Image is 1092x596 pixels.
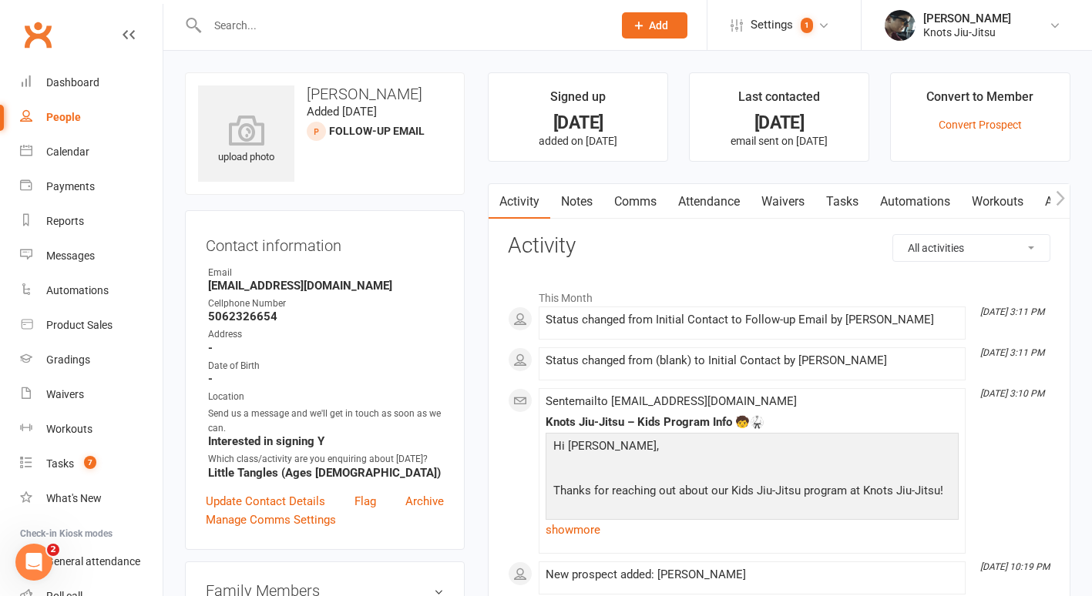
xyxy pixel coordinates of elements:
p: Thanks for reaching out about our Kids Jiu-Jitsu program at Knots Jiu-Jitsu! [549,481,955,504]
div: Location [208,390,444,404]
a: Manage Comms Settings [206,511,336,529]
div: [PERSON_NAME] [923,12,1011,25]
div: People [46,111,81,123]
a: Update Contact Details [206,492,325,511]
a: Product Sales [20,308,163,343]
div: Gradings [46,353,90,366]
span: Follow-up Email [329,125,425,137]
div: Last contacted [738,87,820,115]
span: Add [649,19,668,32]
i: [DATE] 3:11 PM [980,306,1044,317]
div: Knots Jiu-Jitsu [923,25,1011,39]
div: Payments [46,180,95,193]
a: People [20,100,163,135]
a: show more [546,519,959,541]
div: Reports [46,215,84,227]
div: Signed up [550,87,606,115]
div: Address [208,327,444,342]
a: Attendance [667,184,751,219]
h3: Activity [508,234,1050,258]
div: Automations [46,284,109,296]
div: Status changed from Initial Contact to Follow-up Email by [PERSON_NAME] [546,313,959,326]
div: Status changed from (blank) to Initial Contact by [PERSON_NAME] [546,354,959,367]
div: upload photo [198,115,294,166]
p: Hi [PERSON_NAME], [549,437,955,459]
span: 7 [84,456,96,469]
a: Workouts [20,412,163,447]
div: Send us a message and we'll get in touch as soon as we can. [208,407,444,436]
span: Sent email to [EMAIL_ADDRESS][DOMAIN_NAME] [546,394,797,408]
a: Calendar [20,135,163,169]
div: Cellphone Number [208,296,444,311]
div: Date of Birth [208,359,444,373]
a: General attendance kiosk mode [20,544,163,579]
div: Waivers [46,388,84,400]
a: Workouts [961,184,1034,219]
a: Payments [20,169,163,204]
div: What's New [46,492,102,504]
img: thumb_image1614103803.png [885,10,916,41]
p: added on [DATE] [502,135,654,147]
a: Archive [405,492,444,511]
a: Waivers [751,184,815,219]
a: Messages [20,239,163,273]
div: Email [208,266,444,280]
div: Product Sales [46,319,113,331]
a: Tasks [815,184,869,219]
a: Tasks 7 [20,447,163,481]
i: [DATE] 3:10 PM [980,388,1044,399]
a: Automations [20,273,163,308]
a: Reports [20,204,163,239]
h3: Contact information [206,231,444,254]
div: Convert to Member [926,87,1033,115]
strong: Little Tangles (Ages [DEMOGRAPHIC_DATA]) [208,466,444,480]
a: Notes [550,184,603,219]
input: Search... [203,15,602,36]
div: Messages [46,249,95,262]
div: [DATE] [502,115,654,131]
div: [DATE] [704,115,855,131]
i: [DATE] 3:11 PM [980,347,1044,358]
a: Activity [489,184,550,219]
a: Convert Prospect [939,119,1022,131]
a: Clubworx [18,15,57,54]
p: email sent on [DATE] [704,135,855,147]
a: Waivers [20,377,163,412]
li: This Month [508,282,1050,306]
strong: 5062326654 [208,310,444,323]
div: General attendance [46,555,140,568]
h3: [PERSON_NAME] [198,85,452,102]
a: Comms [603,184,667,219]
a: Dashboard [20,65,163,100]
div: Tasks [46,457,74,470]
time: Added [DATE] [307,105,377,119]
span: Settings [751,8,793,42]
a: Automations [869,184,961,219]
div: Dashboard [46,76,99,89]
iframe: Intercom live chat [15,544,52,581]
span: 1 [801,18,813,33]
div: Calendar [46,146,89,158]
div: New prospect added: [PERSON_NAME] [546,568,959,581]
button: Add [622,12,687,39]
a: Gradings [20,343,163,377]
strong: - [208,341,444,355]
a: What's New [20,481,163,516]
a: Flag [354,492,376,511]
strong: [EMAIL_ADDRESS][DOMAIN_NAME] [208,279,444,293]
span: 2 [47,544,59,556]
strong: Interested in signing Y [208,434,444,448]
div: Which class/activity are you enquiring about [DATE]? [208,452,444,467]
div: Knots Jiu-Jitsu – Kids Program Info 🧒🥋 [546,416,959,429]
i: [DATE] 10:19 PM [980,561,1050,572]
strong: - [208,372,444,386]
div: Workouts [46,423,92,435]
